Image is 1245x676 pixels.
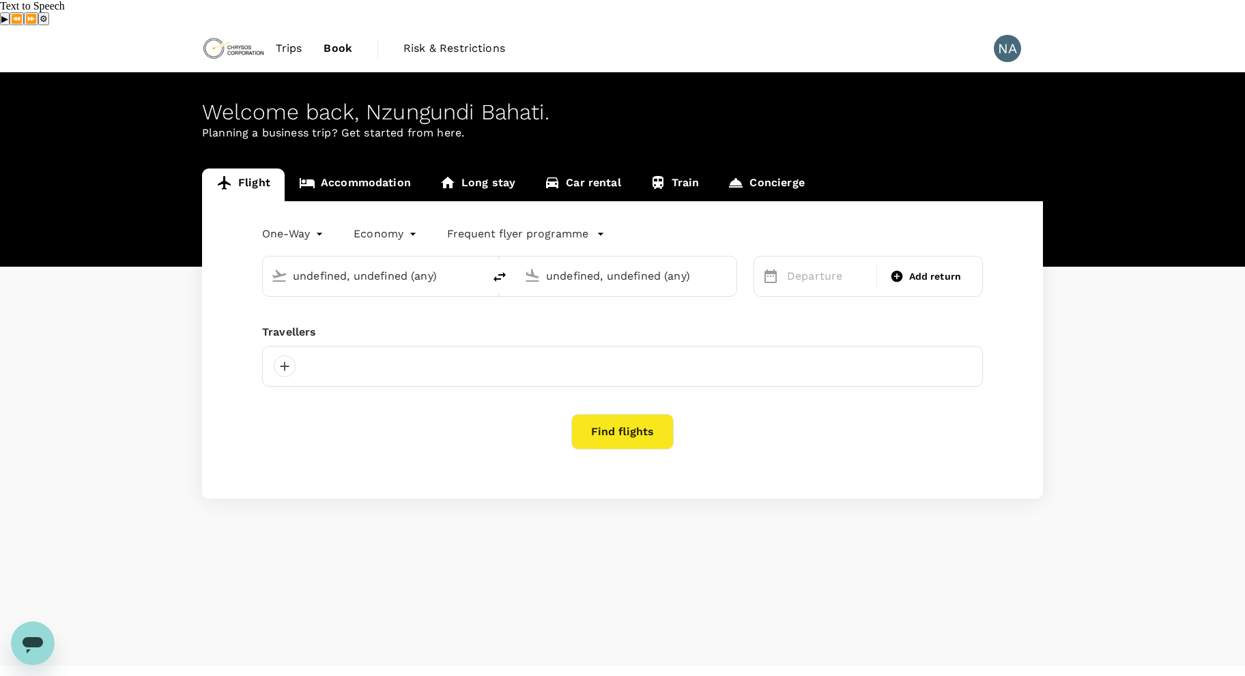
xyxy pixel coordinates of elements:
a: Train [635,168,714,201]
a: Accommodation [285,168,425,201]
button: Open [474,274,476,277]
button: Settings [38,12,49,25]
button: Open [727,274,730,277]
input: Depart from [293,265,455,286]
a: Risk & Restrictions [392,25,516,72]
div: One-Way [262,223,326,245]
input: Going to [546,265,708,286]
span: Book [324,40,352,57]
div: NA [994,35,1021,62]
span: Trips [276,40,302,57]
a: Long stay [425,168,530,201]
div: Welcome back , Nzungundi Bahati . [202,100,1043,125]
img: Chrysos Corporation [202,33,265,63]
button: delete [483,261,516,293]
button: Previous [10,12,24,25]
p: Planning a business trip? Get started from here. [202,125,1043,141]
a: Car rental [530,168,635,201]
a: Concierge [713,168,818,201]
iframe: Button to launch messaging window [11,621,55,665]
span: Add return [909,269,962,284]
a: Flight [202,168,285,201]
p: Frequent flyer programme [447,226,588,242]
a: Trips [265,25,313,72]
p: Departure [787,268,868,284]
button: Find flights [571,414,674,450]
button: Frequent flyer programme [447,226,605,242]
div: Economy [354,223,420,245]
a: Book [313,25,363,72]
span: Risk & Restrictions [403,40,505,57]
div: Travellers [262,324,983,340]
button: Forward [24,12,38,25]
